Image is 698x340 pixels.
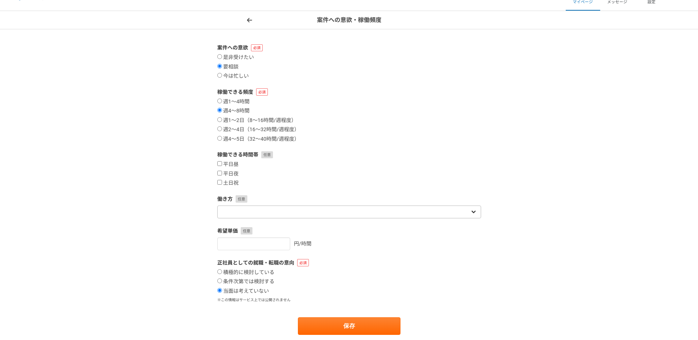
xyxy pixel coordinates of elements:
label: 週4〜5日（32〜40時間/週程度） [217,136,299,143]
span: 円/時間 [294,241,311,247]
label: 要相談 [217,64,239,70]
label: 週4〜8時間 [217,108,250,114]
input: 条件次第では検討する [217,278,222,283]
input: 要相談 [217,64,222,69]
label: 当面は考えていない [217,288,269,295]
label: 今は忙しい [217,73,249,80]
input: 週1〜4時間 [217,99,222,103]
input: 週2〜4日（16〜32時間/週程度） [217,126,222,131]
label: 条件次第では検討する [217,278,274,285]
h1: 案件への意欲・稼働頻度 [317,16,381,25]
input: 週1〜2日（8〜16時間/週程度） [217,117,222,122]
input: 積極的に検討している [217,269,222,274]
label: 稼働できる時間帯 [217,151,481,159]
input: 土日祝 [217,180,222,185]
label: 平日夜 [217,171,239,177]
input: 当面は考えていない [217,288,222,293]
input: 是非受けたい [217,54,222,59]
label: 是非受けたい [217,54,254,61]
p: ※この情報はサービス上では公開されません [217,297,481,303]
label: 働き方 [217,195,481,203]
label: 土日祝 [217,180,239,186]
label: 積極的に検討している [217,269,274,276]
input: 週4〜5日（32〜40時間/週程度） [217,136,222,141]
label: 週1〜4時間 [217,99,250,105]
label: 希望単価 [217,227,481,235]
label: 正社員としての就職・転職の意向 [217,259,481,267]
input: 平日夜 [217,171,222,175]
label: 週1〜2日（8〜16時間/週程度） [217,117,296,124]
input: 平日昼 [217,161,222,166]
label: 案件への意欲 [217,44,481,52]
input: 今は忙しい [217,73,222,78]
button: 保存 [298,317,400,335]
label: 稼働できる頻度 [217,88,481,96]
label: 平日昼 [217,161,239,168]
label: 週2〜4日（16〜32時間/週程度） [217,126,299,133]
input: 週4〜8時間 [217,108,222,112]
